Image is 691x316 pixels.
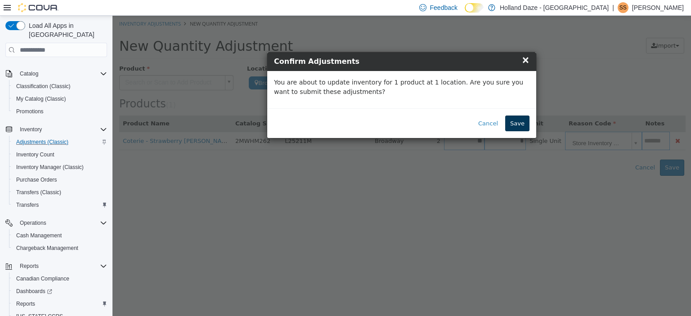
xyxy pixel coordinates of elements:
[13,187,65,198] a: Transfers (Classic)
[13,286,107,297] span: Dashboards
[13,243,82,254] a: Chargeback Management
[9,93,111,105] button: My Catalog (Classic)
[13,106,107,117] span: Promotions
[13,149,107,160] span: Inventory Count
[16,218,107,228] span: Operations
[2,67,111,80] button: Catalog
[393,100,417,116] button: Save
[9,199,111,211] button: Transfers
[9,105,111,118] button: Promotions
[361,100,390,116] button: Cancel
[16,300,35,307] span: Reports
[16,68,42,79] button: Catalog
[16,138,68,146] span: Adjustments (Classic)
[16,108,44,115] span: Promotions
[500,2,609,13] p: Holland Daze - [GEOGRAPHIC_DATA]
[20,219,46,227] span: Operations
[25,21,107,39] span: Load All Apps in [GEOGRAPHIC_DATA]
[20,70,38,77] span: Catalog
[2,260,111,272] button: Reports
[20,263,39,270] span: Reports
[16,124,107,135] span: Inventory
[409,39,417,49] span: ×
[16,151,54,158] span: Inventory Count
[13,81,107,92] span: Classification (Classic)
[16,245,78,252] span: Chargeback Management
[16,288,52,295] span: Dashboards
[9,174,111,186] button: Purchase Orders
[13,200,107,210] span: Transfers
[16,201,39,209] span: Transfers
[13,106,47,117] a: Promotions
[20,126,42,133] span: Inventory
[465,3,484,13] input: Dark Mode
[13,298,39,309] a: Reports
[13,200,42,210] a: Transfers
[13,162,107,173] span: Inventory Manager (Classic)
[430,3,458,12] span: Feedback
[13,273,107,284] span: Canadian Compliance
[13,174,107,185] span: Purchase Orders
[13,298,107,309] span: Reports
[9,161,111,174] button: Inventory Manager (Classic)
[13,137,72,147] a: Adjustments (Classic)
[9,136,111,148] button: Adjustments (Classic)
[13,149,58,160] a: Inventory Count
[13,81,74,92] a: Classification (Classic)
[13,273,73,284] a: Canadian Compliance
[16,261,107,271] span: Reports
[9,285,111,298] a: Dashboards
[9,272,111,285] button: Canadian Compliance
[16,176,57,183] span: Purchase Orders
[16,83,71,90] span: Classification (Classic)
[16,275,69,282] span: Canadian Compliance
[618,2,628,13] div: Shawn S
[16,124,45,135] button: Inventory
[16,164,84,171] span: Inventory Manager (Classic)
[612,2,614,13] p: |
[13,93,107,104] span: My Catalog (Classic)
[16,189,61,196] span: Transfers (Classic)
[9,148,111,161] button: Inventory Count
[13,230,107,241] span: Cash Management
[16,218,50,228] button: Operations
[13,243,107,254] span: Chargeback Management
[162,62,417,81] p: You are about to update inventory for 1 product at 1 location. Are you sure you want to submit th...
[16,95,66,102] span: My Catalog (Classic)
[13,187,107,198] span: Transfers (Classic)
[13,93,70,104] a: My Catalog (Classic)
[619,2,627,13] span: SS
[2,217,111,229] button: Operations
[16,232,62,239] span: Cash Management
[9,242,111,254] button: Chargeback Management
[16,261,42,271] button: Reports
[13,230,65,241] a: Cash Management
[13,162,87,173] a: Inventory Manager (Classic)
[2,123,111,136] button: Inventory
[9,80,111,93] button: Classification (Classic)
[9,298,111,310] button: Reports
[13,174,61,185] a: Purchase Orders
[16,68,107,79] span: Catalog
[9,229,111,242] button: Cash Management
[9,186,111,199] button: Transfers (Classic)
[18,3,58,12] img: Cova
[13,286,56,297] a: Dashboards
[13,137,107,147] span: Adjustments (Classic)
[162,40,417,51] h4: Confirm Adjustments
[632,2,684,13] p: [PERSON_NAME]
